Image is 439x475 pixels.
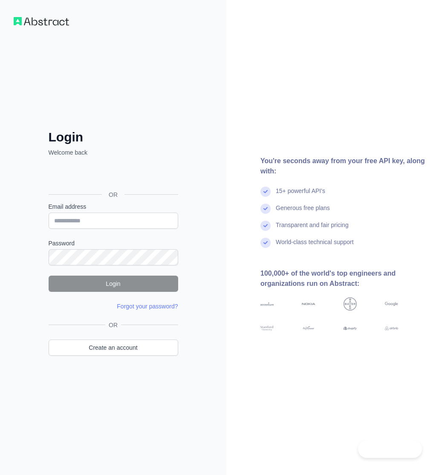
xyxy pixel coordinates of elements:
div: World-class technical support [276,238,354,255]
div: Transparent and fair pricing [276,221,349,238]
span: OR [102,190,124,199]
img: check mark [260,238,271,248]
iframe: Toggle Customer Support [358,440,422,458]
label: Password [49,239,178,248]
img: google [385,297,398,311]
img: check mark [260,221,271,231]
iframe: Sign in with Google Button [44,166,181,185]
img: bayer [344,297,357,311]
div: Sign in with Google. Opens in new tab [49,166,176,185]
a: Create an account [49,340,178,356]
a: Forgot your password? [117,303,178,310]
img: nokia [302,297,315,311]
img: shopify [344,325,357,332]
div: 15+ powerful API's [276,187,325,204]
label: Email address [49,202,178,211]
div: 100,000+ of the world's top engineers and organizations run on Abstract: [260,268,425,289]
button: Login [49,276,178,292]
img: check mark [260,187,271,197]
h2: Login [49,130,178,145]
img: stanford university [260,325,274,332]
p: Welcome back [49,148,178,157]
span: OR [105,321,121,329]
div: Generous free plans [276,204,330,221]
img: payoneer [302,325,315,332]
img: accenture [260,297,274,311]
img: Workflow [14,17,69,26]
img: airbnb [385,325,398,332]
div: You're seconds away from your free API key, along with: [260,156,425,176]
img: check mark [260,204,271,214]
